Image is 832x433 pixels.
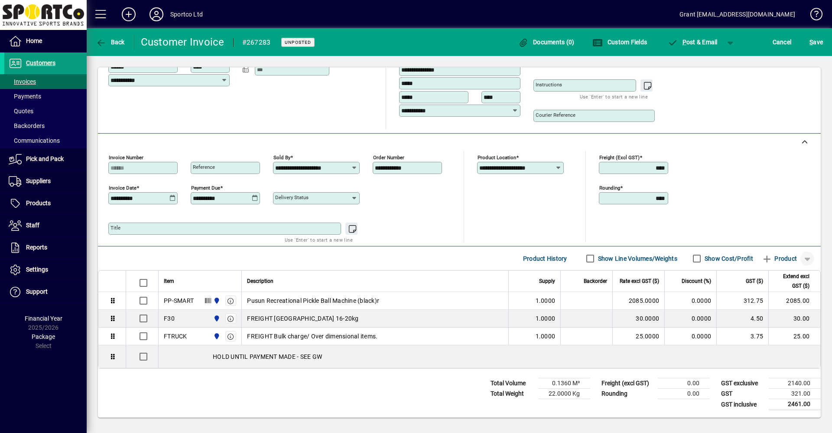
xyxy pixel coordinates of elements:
[762,252,797,266] span: Product
[273,154,290,161] mat-label: Sold by
[164,314,175,323] div: F30
[682,276,711,286] span: Discount (%)
[26,222,39,229] span: Staff
[516,34,577,50] button: Documents (0)
[4,281,87,303] a: Support
[242,36,271,49] div: #267283
[4,148,87,170] a: Pick and Pack
[769,399,821,410] td: 2461.00
[539,276,555,286] span: Supply
[664,310,716,328] td: 0.0000
[768,328,820,345] td: 25.00
[599,185,620,191] mat-label: Rounding
[26,288,48,295] span: Support
[807,34,825,50] button: Save
[141,35,224,49] div: Customer Invoice
[664,328,716,345] td: 0.0000
[618,314,659,323] div: 30.0000
[774,272,809,291] span: Extend excl GST ($)
[87,34,134,50] app-page-header-button: Back
[94,34,127,50] button: Back
[285,39,311,45] span: Unposted
[4,171,87,192] a: Suppliers
[109,185,136,191] mat-label: Invoice date
[26,244,47,251] span: Reports
[590,34,649,50] button: Custom Fields
[4,259,87,281] a: Settings
[9,108,33,115] span: Quotes
[717,389,769,399] td: GST
[536,296,556,305] span: 1.0000
[584,276,607,286] span: Backorder
[769,378,821,389] td: 2140.00
[9,78,36,85] span: Invoices
[211,314,221,323] span: Sportco Ltd Warehouse
[478,154,516,161] mat-label: Product location
[520,251,571,266] button: Product History
[26,155,64,162] span: Pick and Pack
[247,314,358,323] span: FREIGHT [GEOGRAPHIC_DATA] 16-20kg
[9,122,45,129] span: Backorders
[536,82,562,88] mat-label: Instructions
[716,310,768,328] td: 4.50
[486,378,538,389] td: Total Volume
[4,104,87,118] a: Quotes
[9,137,60,144] span: Communications
[4,74,87,89] a: Invoices
[757,251,801,266] button: Product
[769,389,821,399] td: 321.00
[596,254,677,263] label: Show Line Volumes/Weights
[716,328,768,345] td: 3.75
[110,225,120,231] mat-label: Title
[486,389,538,399] td: Total Weight
[25,315,62,322] span: Financial Year
[275,194,309,200] mat-label: Delivery status
[191,185,220,191] mat-label: Payment due
[109,154,143,161] mat-label: Invoice number
[193,164,215,170] mat-label: Reference
[536,112,575,118] mat-label: Courier Reference
[26,37,42,44] span: Home
[4,215,87,236] a: Staff
[664,292,716,310] td: 0.0000
[26,266,48,273] span: Settings
[536,332,556,341] span: 1.0000
[663,34,722,50] button: Post & Email
[618,296,659,305] div: 2085.0000
[682,39,686,46] span: P
[247,296,379,305] span: Pusun Recreational Pickle Ball Machine (black)r
[211,331,221,341] span: Sportco Ltd Warehouse
[809,39,813,46] span: S
[746,276,763,286] span: GST ($)
[717,378,769,389] td: GST exclusive
[26,177,51,184] span: Suppliers
[809,35,823,49] span: ave
[32,333,55,340] span: Package
[164,276,174,286] span: Item
[703,254,753,263] label: Show Cost/Profit
[9,93,41,100] span: Payments
[518,39,575,46] span: Documents (0)
[247,276,273,286] span: Description
[115,7,143,22] button: Add
[768,310,820,328] td: 30.00
[4,237,87,259] a: Reports
[538,378,590,389] td: 0.1360 M³
[599,154,640,161] mat-label: Freight (excl GST)
[768,292,820,310] td: 2085.00
[580,92,648,102] mat-hint: Use 'Enter' to start a new line
[679,7,795,21] div: Grant [EMAIL_ADDRESS][DOMAIN_NAME]
[26,200,51,207] span: Products
[4,133,87,148] a: Communications
[538,389,590,399] td: 22.0000 Kg
[159,345,820,368] div: HOLD UNTIL PAYMENT MADE - SEE GW
[26,59,55,66] span: Customers
[170,7,203,21] div: Sportco Ltd
[96,39,125,46] span: Back
[164,332,187,341] div: FTRUCK
[523,252,567,266] span: Product History
[536,314,556,323] span: 1.0000
[211,296,221,305] span: Sportco Ltd Warehouse
[285,235,353,245] mat-hint: Use 'Enter' to start a new line
[143,7,170,22] button: Profile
